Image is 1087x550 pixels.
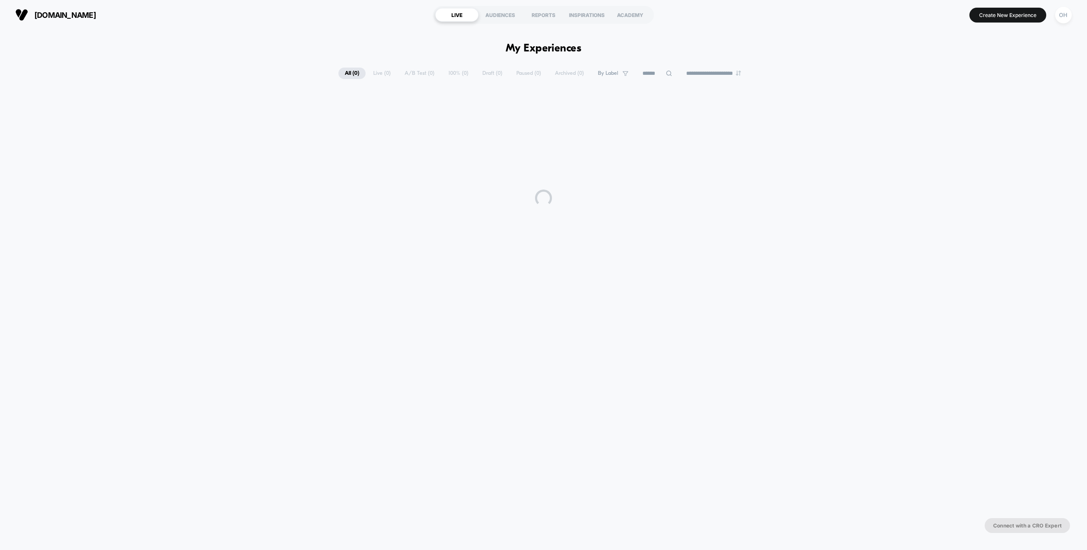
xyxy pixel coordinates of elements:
h1: My Experiences [506,43,582,55]
button: Create New Experience [969,8,1046,23]
div: LIVE [435,8,479,22]
button: OH [1053,6,1074,24]
div: OH [1055,7,1072,23]
div: REPORTS [522,8,565,22]
span: [DOMAIN_NAME] [34,11,96,20]
span: All ( 0 ) [338,68,366,79]
button: Connect with a CRO Expert [985,518,1070,533]
img: end [736,71,741,76]
img: Visually logo [15,9,28,21]
div: INSPIRATIONS [565,8,608,22]
div: ACADEMY [608,8,652,22]
span: By Label [598,70,618,77]
button: [DOMAIN_NAME] [13,8,99,22]
div: AUDIENCES [479,8,522,22]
